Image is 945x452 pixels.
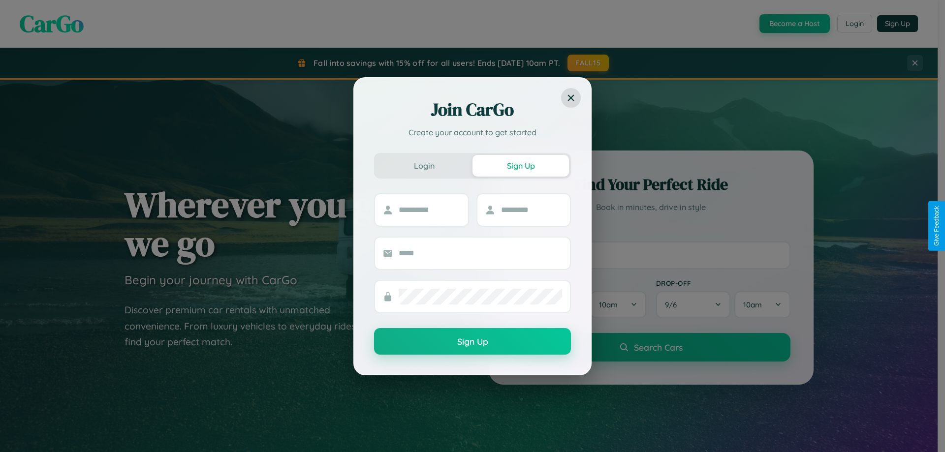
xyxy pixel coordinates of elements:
button: Login [376,155,472,177]
button: Sign Up [374,328,571,355]
h2: Join CarGo [374,98,571,121]
p: Create your account to get started [374,126,571,138]
div: Give Feedback [933,206,940,246]
button: Sign Up [472,155,569,177]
